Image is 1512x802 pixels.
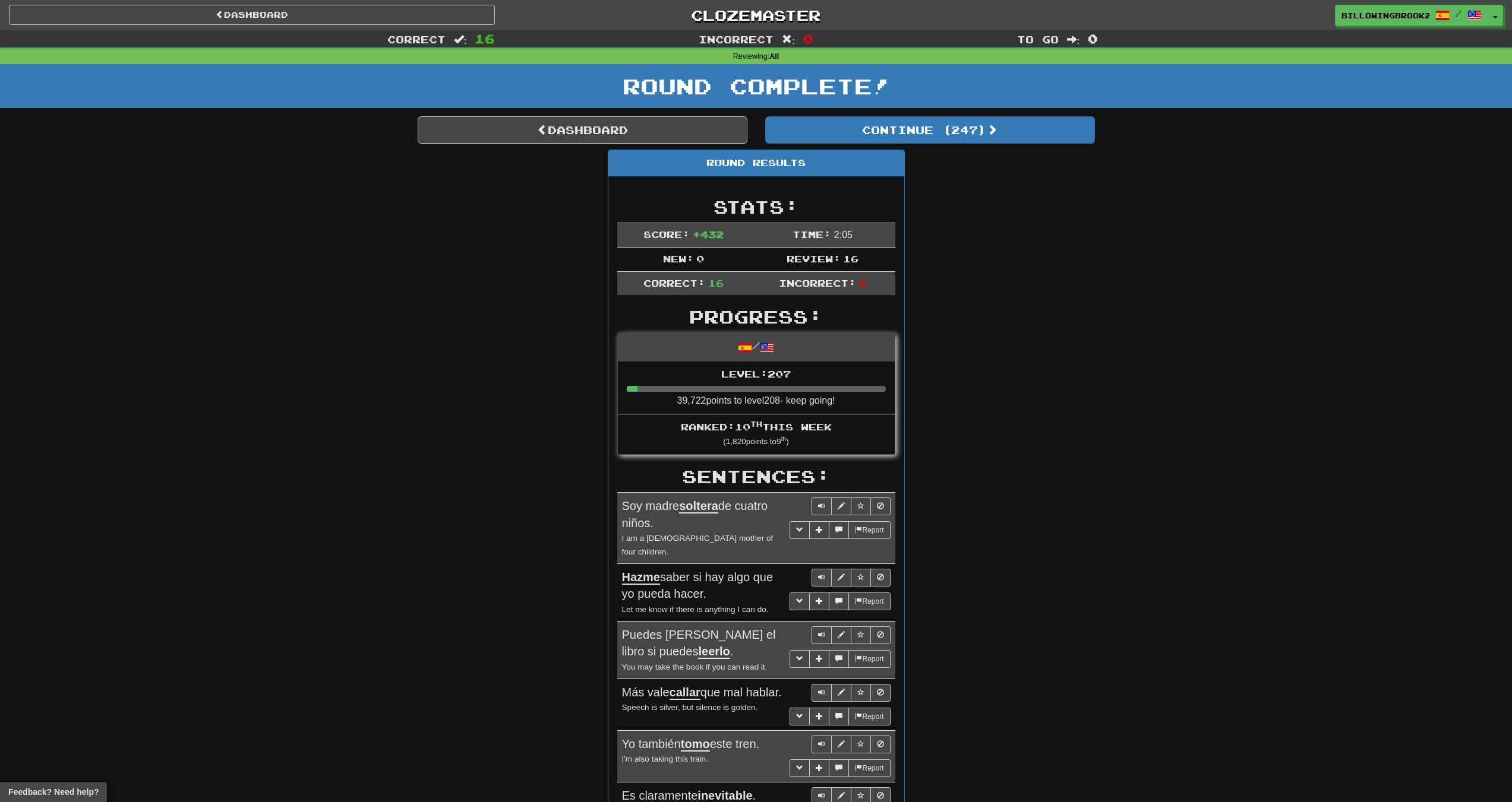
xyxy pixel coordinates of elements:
span: saber si hay algo que yo pueda hacer. [622,570,774,601]
small: Speech is silver, but silence is golden. [622,703,758,712]
button: Report [848,650,890,668]
u: Hazme [622,570,660,585]
span: 0 [696,253,704,264]
button: Play sentence audio [812,684,832,702]
span: BillowingBrook2424 [1341,10,1429,21]
span: + 432 [693,229,724,240]
sup: th [750,420,762,428]
u: soltera [679,499,718,513]
button: Toggle ignore [870,736,891,753]
span: Yo también este tren. [622,737,760,752]
button: Add sentence to collection [809,650,829,668]
button: Toggle favorite [851,736,871,753]
button: Toggle ignore [870,684,891,702]
span: To go [1017,33,1059,45]
strong: All [769,52,779,61]
button: Toggle favorite [851,497,871,515]
u: tomo [681,737,710,752]
h2: Progress: [617,307,895,326]
span: Time: [793,229,831,240]
button: Report [848,592,890,610]
button: Play sentence audio [812,626,832,644]
div: More sentence controls [790,592,890,610]
span: Level: 207 [721,368,791,379]
u: callar [670,686,700,700]
span: New: [663,253,694,264]
button: Report [848,708,890,725]
button: Edit sentence [831,569,851,587]
button: Toggle grammar [790,650,810,668]
button: Play sentence audio [812,497,832,515]
span: Puedes [PERSON_NAME] el libro si puedes . [622,628,776,660]
div: / [618,333,895,361]
span: 0 [858,277,866,289]
div: More sentence controls [790,650,890,668]
span: 2 : 0 5 [834,230,853,240]
span: / [1456,9,1462,18]
button: Add sentence to collection [809,759,829,777]
span: 0 [1088,31,1098,46]
button: Toggle favorite [851,626,871,644]
button: Toggle grammar [790,592,810,610]
div: Sentence controls [812,497,891,515]
button: Edit sentence [831,684,851,702]
span: Incorrect [699,33,774,45]
span: Incorrect: [779,277,856,289]
div: Round Results [608,150,904,176]
span: 16 [843,253,858,264]
button: Report [848,521,890,539]
span: 16 [475,31,495,46]
small: Let me know if there is anything I can do. [622,605,769,614]
button: Toggle favorite [851,684,871,702]
button: Continue (247) [765,116,1095,144]
small: You may take the book if you can read it. [622,662,768,671]
div: Sentence controls [812,736,891,753]
span: Review: [787,253,841,264]
div: Sentence controls [812,569,891,587]
a: Clozemaster [513,5,999,26]
span: : [782,34,795,45]
span: 0 [803,31,813,46]
small: ( 1,820 points to 9 ) [723,437,789,446]
small: I am a [DEMOGRAPHIC_DATA] mother of four children. [622,534,774,556]
h2: Stats: [617,197,895,217]
span: Correct [387,33,446,45]
div: More sentence controls [790,708,890,725]
button: Play sentence audio [812,736,832,753]
sup: th [781,436,787,442]
button: Toggle favorite [851,569,871,587]
a: Dashboard [9,5,495,25]
span: Ranked: 10 this week [681,421,832,432]
div: Sentence controls [812,626,891,644]
button: Add sentence to collection [809,521,829,539]
span: : [454,34,467,45]
span: Score: [643,229,690,240]
button: Edit sentence [831,497,851,515]
span: Correct: [643,277,705,289]
button: Add sentence to collection [809,592,829,610]
button: Toggle grammar [790,708,810,725]
button: Toggle ignore [870,626,891,644]
span: Soy madre de cuatro niños. [622,499,768,530]
li: 39,722 points to level 208 - keep going! [618,362,895,415]
small: I'm also taking this train. [622,755,708,763]
span: Más vale que mal hablar. [622,686,782,700]
button: Add sentence to collection [809,708,829,725]
button: Toggle grammar [790,521,810,539]
u: leerlo [698,645,730,659]
div: More sentence controls [790,759,890,777]
button: Edit sentence [831,736,851,753]
button: Edit sentence [831,626,851,644]
button: Play sentence audio [812,569,832,587]
span: Open feedback widget [8,786,99,798]
a: BillowingBrook2424 / [1335,5,1488,26]
button: Toggle ignore [870,497,891,515]
h1: Round Complete! [4,74,1508,98]
div: More sentence controls [790,521,890,539]
button: Toggle grammar [790,759,810,777]
a: Dashboard [418,116,747,144]
span: 16 [708,277,724,289]
button: Toggle ignore [870,569,891,587]
div: Sentence controls [812,684,891,702]
span: : [1067,34,1080,45]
